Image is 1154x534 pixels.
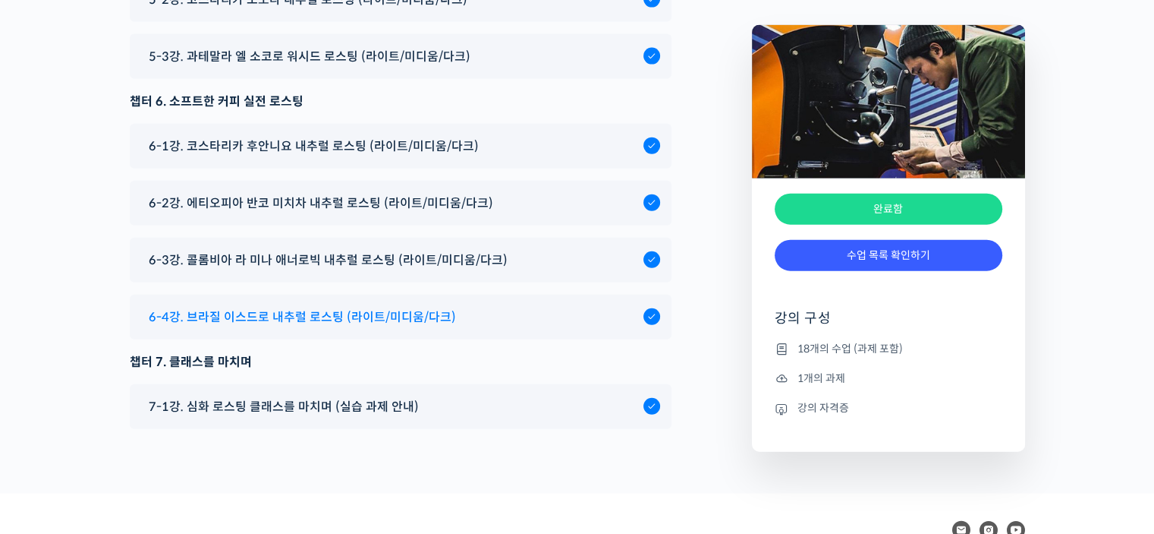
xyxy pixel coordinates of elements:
span: 5-3강. 과테말라 엘 소코로 워시드 로스팅 (라이트/미디움/다크) [149,46,470,67]
li: 1개의 과제 [775,369,1002,387]
a: 대화 [100,408,196,446]
a: 수업 목록 확인하기 [775,240,1002,271]
span: 7-1강. 심화 로스팅 클래스를 마치며 (실습 과제 안내) [149,397,419,417]
div: 완료함 [775,194,1002,225]
a: 6-4강. 브라질 이스드로 내추럴 로스팅 (라이트/미디움/다크) [141,307,660,327]
span: 6-1강. 코스타리카 후안니요 내추럴 로스팅 (라이트/미디움/다크) [149,136,479,156]
a: 홈 [5,408,100,446]
a: 설정 [196,408,291,446]
span: 6-4강. 브라질 이스드로 내추럴 로스팅 (라이트/미디움/다크) [149,307,456,327]
span: 대화 [139,431,157,444]
span: 6-2강. 에티오피아 반코 미치차 내추럴 로스팅 (라이트/미디움/다크) [149,193,493,213]
a: 6-3강. 콜롬비아 라 미나 애너로빅 내추럴 로스팅 (라이트/미디움/다크) [141,250,660,270]
li: 18개의 수업 (과제 포함) [775,340,1002,358]
a: 6-2강. 에티오피아 반코 미치차 내추럴 로스팅 (라이트/미디움/다크) [141,193,660,213]
div: 챕터 6. 소프트한 커피 실전 로스팅 [130,91,671,112]
h4: 강의 구성 [775,309,1002,340]
a: 7-1강. 심화 로스팅 클래스를 마치며 (실습 과제 안내) [141,397,660,417]
span: 설정 [234,431,253,443]
span: 홈 [48,431,57,443]
div: 챕터 7. 클래스를 마치며 [130,352,671,372]
a: 5-3강. 과테말라 엘 소코로 워시드 로스팅 (라이트/미디움/다크) [141,46,660,67]
a: 6-1강. 코스타리카 후안니요 내추럴 로스팅 (라이트/미디움/다크) [141,136,660,156]
span: 6-3강. 콜롬비아 라 미나 애너로빅 내추럴 로스팅 (라이트/미디움/다크) [149,250,508,270]
li: 강의 자격증 [775,400,1002,418]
